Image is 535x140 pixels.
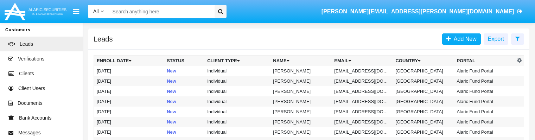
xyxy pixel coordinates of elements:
td: Alaric Fund Portal [454,66,515,76]
span: Documents [18,100,43,107]
td: [PERSON_NAME] [270,96,331,107]
td: [EMAIL_ADDRESS][DOMAIN_NAME] [331,86,393,96]
td: [EMAIL_ADDRESS][DOMAIN_NAME] [331,76,393,86]
th: Client Type [204,56,270,66]
td: [GEOGRAPHIC_DATA] [393,117,454,127]
td: New [164,66,204,76]
td: [DATE] [94,107,164,117]
td: [GEOGRAPHIC_DATA] [393,107,454,117]
span: Bank Accounts [19,114,52,122]
td: [GEOGRAPHIC_DATA] [393,76,454,86]
td: [DATE] [94,127,164,137]
td: Individual [204,76,270,86]
td: New [164,76,204,86]
button: Export [484,33,508,45]
th: Email [331,56,393,66]
td: [EMAIL_ADDRESS][DOMAIN_NAME] [331,107,393,117]
a: [PERSON_NAME][EMAIL_ADDRESS][PERSON_NAME][DOMAIN_NAME] [318,2,526,21]
td: Individual [204,86,270,96]
td: [GEOGRAPHIC_DATA] [393,96,454,107]
td: [GEOGRAPHIC_DATA] [393,86,454,96]
td: New [164,96,204,107]
th: Portal [454,56,515,66]
td: [PERSON_NAME] [270,86,331,96]
span: Clients [19,70,34,77]
td: Individual [204,107,270,117]
span: Verifications [18,55,44,63]
th: Status [164,56,204,66]
td: New [164,127,204,137]
td: New [164,117,204,127]
a: Add New [442,33,481,45]
th: Enroll Date [94,56,164,66]
td: Alaric Fund Portal [454,107,515,117]
span: Leads [20,40,33,48]
span: [PERSON_NAME][EMAIL_ADDRESS][PERSON_NAME][DOMAIN_NAME] [321,8,514,14]
td: [EMAIL_ADDRESS][DOMAIN_NAME] [331,66,393,76]
td: Individual [204,127,270,137]
td: [PERSON_NAME] [270,107,331,117]
td: Individual [204,66,270,76]
td: [DATE] [94,96,164,107]
span: Client Users [18,85,45,92]
h5: Leads [94,36,113,42]
th: Country [393,56,454,66]
td: New [164,86,204,96]
td: [PERSON_NAME] [270,117,331,127]
td: Alaric Fund Portal [454,127,515,137]
td: New [164,107,204,117]
td: [PERSON_NAME] [270,76,331,86]
td: Alaric Fund Portal [454,117,515,127]
span: Messages [18,129,41,136]
td: [EMAIL_ADDRESS][DOMAIN_NAME] [331,117,393,127]
td: [PERSON_NAME] [270,127,331,137]
input: Search [109,5,212,18]
td: Alaric Fund Portal [454,86,515,96]
img: Logo image [4,1,68,22]
td: [DATE] [94,76,164,86]
span: Add New [451,36,477,42]
td: [GEOGRAPHIC_DATA] [393,127,454,137]
td: [DATE] [94,86,164,96]
td: [GEOGRAPHIC_DATA] [393,66,454,76]
span: All [93,8,99,14]
td: [EMAIL_ADDRESS][DOMAIN_NAME] [331,127,393,137]
td: Alaric Fund Portal [454,96,515,107]
td: Individual [204,96,270,107]
th: Name [270,56,331,66]
td: Alaric Fund Portal [454,76,515,86]
td: [EMAIL_ADDRESS][DOMAIN_NAME] [331,96,393,107]
td: [PERSON_NAME] [270,66,331,76]
td: [DATE] [94,66,164,76]
a: All [88,8,109,15]
span: Export [488,36,504,42]
td: [DATE] [94,117,164,127]
td: Individual [204,117,270,127]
